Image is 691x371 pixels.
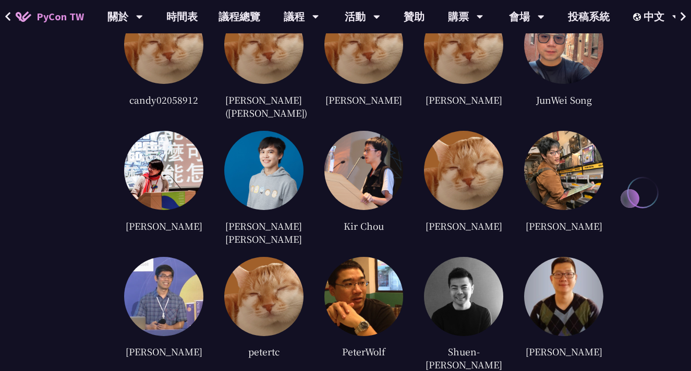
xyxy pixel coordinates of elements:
[524,257,603,336] img: 2fb25c4dbcc2424702df8acae420c189.jpg
[324,218,404,233] div: Kir Chou
[424,218,503,233] div: [PERSON_NAME]
[224,257,304,336] img: default.0dba411.jpg
[124,257,203,336] img: ca361b68c0e016b2f2016b0cb8f298d8.jpg
[524,131,603,210] img: 25c07452fc50a232619605b3e350791e.jpg
[124,218,203,233] div: [PERSON_NAME]
[633,13,644,21] img: Locale Icon
[124,5,203,84] img: default.0dba411.jpg
[124,92,203,107] div: candy02058912
[224,131,304,210] img: eb8f9b31a5f40fbc9a4405809e126c3f.jpg
[324,257,404,336] img: fc8a005fc59e37cdaca7cf5c044539c8.jpg
[16,11,31,22] img: Home icon of PyCon TW 2025
[524,92,603,107] div: JunWei Song
[424,92,503,107] div: [PERSON_NAME]
[324,92,404,107] div: [PERSON_NAME]
[5,4,94,30] a: PyCon TW
[424,5,503,84] img: default.0dba411.jpg
[224,344,304,360] div: petertc
[324,131,404,210] img: 1422dbae1f7d1b7c846d16e7791cd687.jpg
[37,9,84,24] span: PyCon TW
[224,92,304,120] div: [PERSON_NAME] ([PERSON_NAME])
[124,344,203,360] div: [PERSON_NAME]
[424,257,503,336] img: 5b816cddee2d20b507d57779bce7e155.jpg
[124,131,203,210] img: 0ef73766d8c3fcb0619c82119e72b9bb.jpg
[524,344,603,360] div: [PERSON_NAME]
[324,344,404,360] div: PeterWolf
[224,5,304,84] img: default.0dba411.jpg
[524,218,603,233] div: [PERSON_NAME]
[524,5,603,84] img: cc92e06fafd13445e6a1d6468371e89a.jpg
[224,218,304,246] div: [PERSON_NAME] [PERSON_NAME]
[424,131,503,210] img: default.0dba411.jpg
[324,5,404,84] img: default.0dba411.jpg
